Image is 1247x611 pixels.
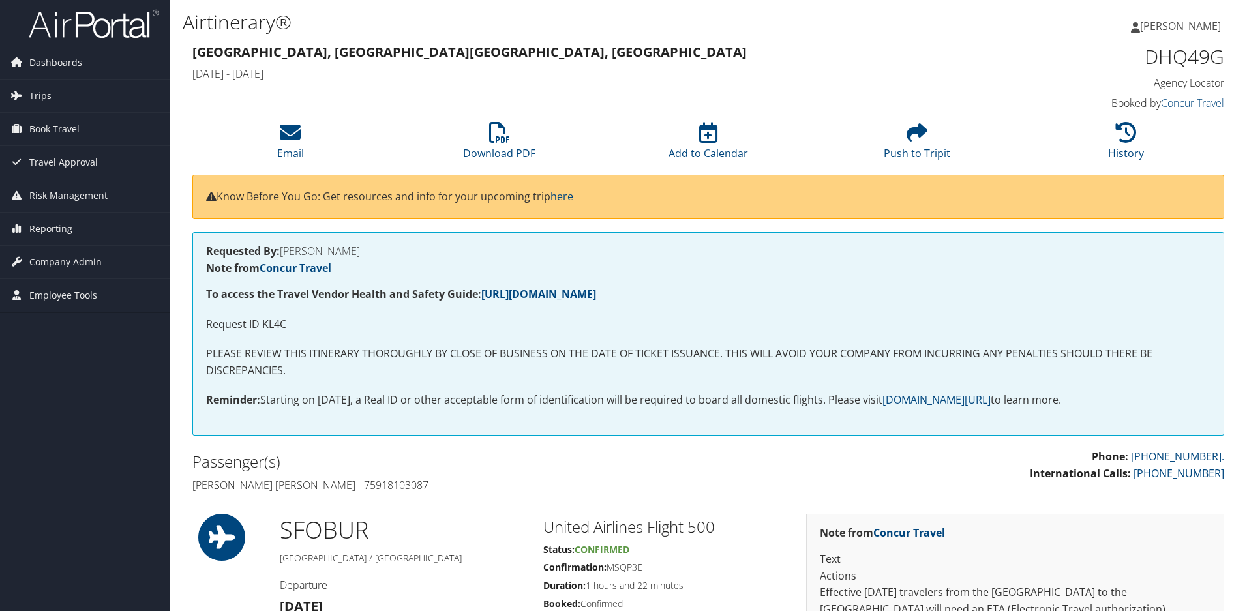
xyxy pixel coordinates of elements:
[543,543,575,556] strong: Status:
[543,516,786,538] h2: United Airlines Flight 500
[820,526,945,540] strong: Note from
[1108,129,1144,160] a: History
[29,46,82,79] span: Dashboards
[206,287,596,301] strong: To access the Travel Vendor Health and Safety Guide:
[543,579,586,591] strong: Duration:
[669,129,748,160] a: Add to Calendar
[277,129,304,160] a: Email
[183,8,884,36] h1: Airtinerary®
[29,80,52,112] span: Trips
[206,246,1210,256] h4: [PERSON_NAME]
[29,179,108,212] span: Risk Management
[463,129,535,160] a: Download PDF
[481,287,596,301] a: [URL][DOMAIN_NAME]
[543,561,786,574] h5: MSQP3E
[981,43,1224,70] h1: DHQ49G
[981,96,1224,110] h4: Booked by
[260,261,331,275] a: Concur Travel
[543,597,580,610] strong: Booked:
[206,346,1210,379] p: PLEASE REVIEW THIS ITINERARY THOROUGHLY BY CLOSE OF BUSINESS ON THE DATE OF TICKET ISSUANCE. THIS...
[1134,466,1224,481] a: [PHONE_NUMBER]
[192,43,747,61] strong: [GEOGRAPHIC_DATA], [GEOGRAPHIC_DATA] [GEOGRAPHIC_DATA], [GEOGRAPHIC_DATA]
[192,478,699,492] h4: [PERSON_NAME] [PERSON_NAME] - 75918103087
[884,129,950,160] a: Push to Tripit
[29,146,98,179] span: Travel Approval
[206,316,1210,333] p: Request ID KL4C
[543,597,786,610] h5: Confirmed
[882,393,991,407] a: [DOMAIN_NAME][URL]
[543,561,607,573] strong: Confirmation:
[575,543,629,556] span: Confirmed
[192,67,961,81] h4: [DATE] - [DATE]
[206,393,260,407] strong: Reminder:
[192,451,699,473] h2: Passenger(s)
[873,526,945,540] a: Concur Travel
[29,246,102,278] span: Company Admin
[1030,466,1131,481] strong: International Calls:
[29,8,159,39] img: airportal-logo.png
[206,392,1210,409] p: Starting on [DATE], a Real ID or other acceptable form of identification will be required to boar...
[280,552,523,565] h5: [GEOGRAPHIC_DATA] / [GEOGRAPHIC_DATA]
[29,113,80,145] span: Book Travel
[543,579,786,592] h5: 1 hours and 22 minutes
[1092,449,1128,464] strong: Phone:
[29,279,97,312] span: Employee Tools
[550,189,573,203] a: here
[206,244,280,258] strong: Requested By:
[280,578,523,592] h4: Departure
[981,76,1224,90] h4: Agency Locator
[1131,449,1224,464] a: [PHONE_NUMBER].
[206,261,331,275] strong: Note from
[1140,19,1221,33] span: [PERSON_NAME]
[29,213,72,245] span: Reporting
[1161,96,1224,110] a: Concur Travel
[280,514,523,546] h1: SFO BUR
[1131,7,1234,46] a: [PERSON_NAME]
[206,188,1210,205] p: Know Before You Go: Get resources and info for your upcoming trip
